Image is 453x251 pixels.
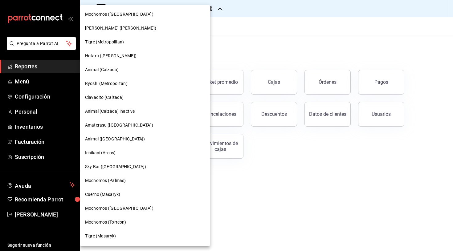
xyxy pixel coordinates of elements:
[85,122,153,128] span: Amaterasu ([GEOGRAPHIC_DATA])
[80,7,210,21] div: Mochomos ([GEOGRAPHIC_DATA])
[80,229,210,243] div: Tigre (Masaryk)
[80,104,210,118] div: Animal (Calzada) inactive
[85,11,153,18] span: Mochomos ([GEOGRAPHIC_DATA])
[80,35,210,49] div: Tigre (Metropolitan)
[80,174,210,188] div: Mochomos (Palmas)
[85,191,120,198] span: Cuerno (Masaryk)
[85,219,126,225] span: Mochomos (Torreon)
[80,21,210,35] div: [PERSON_NAME] ([PERSON_NAME])
[85,150,116,156] span: Ichikani (Arcos)
[85,39,124,45] span: Tigre (Metropolitan)
[85,25,156,31] span: [PERSON_NAME] ([PERSON_NAME])
[80,201,210,215] div: Mochomos ([GEOGRAPHIC_DATA])
[80,188,210,201] div: Cuerno (Masaryk)
[80,91,210,104] div: Clavadito (Calzada)
[85,233,116,239] span: Tigre (Masaryk)
[85,177,126,184] span: Mochomos (Palmas)
[80,160,210,174] div: Sky Bar ([GEOGRAPHIC_DATA])
[85,53,137,59] span: Hotaru ([PERSON_NAME])
[80,118,210,132] div: Amaterasu ([GEOGRAPHIC_DATA])
[80,146,210,160] div: Ichikani (Arcos)
[80,132,210,146] div: Animal ([GEOGRAPHIC_DATA])
[85,80,128,87] span: Ryoshi (Metropolitan)
[85,164,146,170] span: Sky Bar ([GEOGRAPHIC_DATA])
[80,49,210,63] div: Hotaru ([PERSON_NAME])
[85,205,153,212] span: Mochomos ([GEOGRAPHIC_DATA])
[85,136,145,142] span: Animal ([GEOGRAPHIC_DATA])
[85,108,135,115] span: Animal (Calzada) inactive
[80,215,210,229] div: Mochomos (Torreon)
[80,77,210,91] div: Ryoshi (Metropolitan)
[85,94,124,101] span: Clavadito (Calzada)
[80,63,210,77] div: Animal (Calzada)
[85,67,119,73] span: Animal (Calzada)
